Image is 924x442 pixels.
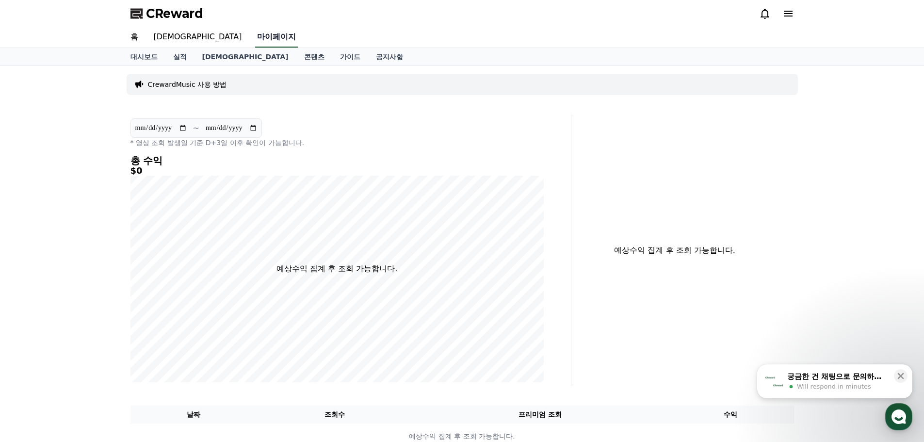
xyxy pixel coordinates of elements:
span: Messages [81,323,109,330]
th: 조회수 [257,406,412,424]
a: [DEMOGRAPHIC_DATA] [195,48,296,65]
a: 대시보드 [123,48,165,65]
p: ~ [193,122,199,134]
span: Settings [144,322,167,330]
a: [DEMOGRAPHIC_DATA] [146,27,250,48]
p: 예상수익 집계 후 조회 가능합니다. [131,431,794,442]
th: 날짜 [130,406,257,424]
a: 가이드 [332,48,368,65]
span: CReward [146,6,203,21]
th: 수익 [667,406,794,424]
h5: $0 [130,166,544,176]
p: * 영상 조회 발생일 기준 D+3일 이후 확인이 가능합니다. [130,138,544,147]
a: CReward [130,6,203,21]
th: 프리미엄 조회 [413,406,667,424]
a: Settings [125,308,186,332]
a: Messages [64,308,125,332]
a: 마이페이지 [255,27,298,48]
p: 예상수익 집계 후 조회 가능합니다. [276,263,397,275]
p: 예상수익 집계 후 조회 가능합니다. [579,245,771,256]
a: 콘텐츠 [296,48,332,65]
a: 홈 [123,27,146,48]
a: 실적 [165,48,195,65]
a: Home [3,308,64,332]
h4: 총 수익 [130,155,544,166]
a: CrewardMusic 사용 방법 [148,80,227,89]
a: 공지사항 [368,48,411,65]
span: Home [25,322,42,330]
